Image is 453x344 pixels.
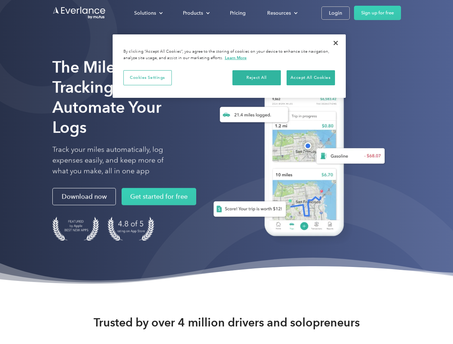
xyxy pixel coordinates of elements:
div: Resources [267,9,291,18]
a: Login [321,6,350,20]
div: Solutions [134,9,156,18]
img: Everlance, mileage tracker app, expense tracking app [202,68,391,247]
a: Download now [52,188,116,205]
button: Accept All Cookies [287,70,335,85]
p: Track your miles automatically, log expenses easily, and keep more of what you make, all in one app [52,144,180,177]
div: Products [183,9,203,18]
a: Pricing [223,7,253,19]
div: Resources [260,7,303,19]
div: Solutions [127,7,169,19]
a: Sign up for free [354,6,401,20]
div: Pricing [230,9,246,18]
button: Reject All [232,70,281,85]
div: Login [329,9,342,18]
strong: Trusted by over 4 million drivers and solopreneurs [94,315,360,330]
div: Cookie banner [113,34,346,98]
button: Cookies Settings [123,70,172,85]
div: Privacy [113,34,346,98]
a: Get started for free [122,188,196,205]
img: Badge for Featured by Apple Best New Apps [52,217,99,241]
a: More information about your privacy, opens in a new tab [225,55,247,60]
button: Close [328,35,344,51]
div: Products [176,7,216,19]
img: 4.9 out of 5 stars on the app store [108,217,154,241]
a: Go to homepage [52,6,106,20]
div: By clicking “Accept All Cookies”, you agree to the storing of cookies on your device to enhance s... [123,49,335,61]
